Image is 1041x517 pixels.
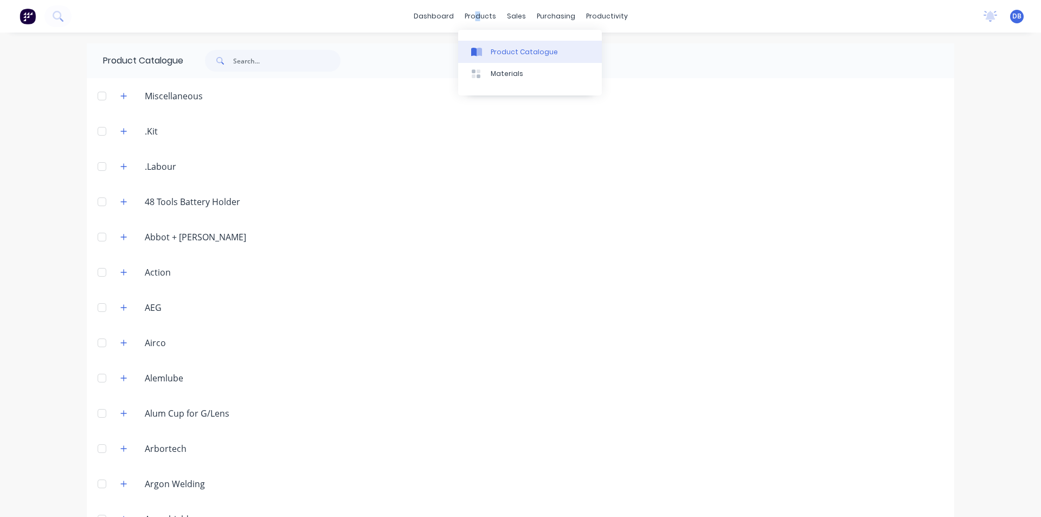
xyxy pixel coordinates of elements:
[136,336,175,349] div: Airco
[136,160,185,173] div: .Labour
[581,8,633,24] div: productivity
[458,63,602,85] a: Materials
[136,231,255,244] div: Abbot + [PERSON_NAME]
[491,47,558,57] div: Product Catalogue
[1012,11,1021,21] span: DB
[136,125,166,138] div: .Kit
[459,8,502,24] div: products
[136,90,211,103] div: Miscellaneous
[233,50,340,72] input: Search...
[136,372,192,385] div: Alemlube
[136,301,170,314] div: AEG
[531,8,581,24] div: purchasing
[136,477,214,490] div: Argon Welding
[20,8,36,24] img: Factory
[136,407,238,420] div: Alum Cup for G/Lens
[458,41,602,62] a: Product Catalogue
[408,8,459,24] a: dashboard
[136,442,195,455] div: Arbortech
[491,69,523,79] div: Materials
[136,266,179,279] div: Action
[87,43,183,78] div: Product Catalogue
[136,195,249,208] div: 48 Tools Battery Holder
[502,8,531,24] div: sales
